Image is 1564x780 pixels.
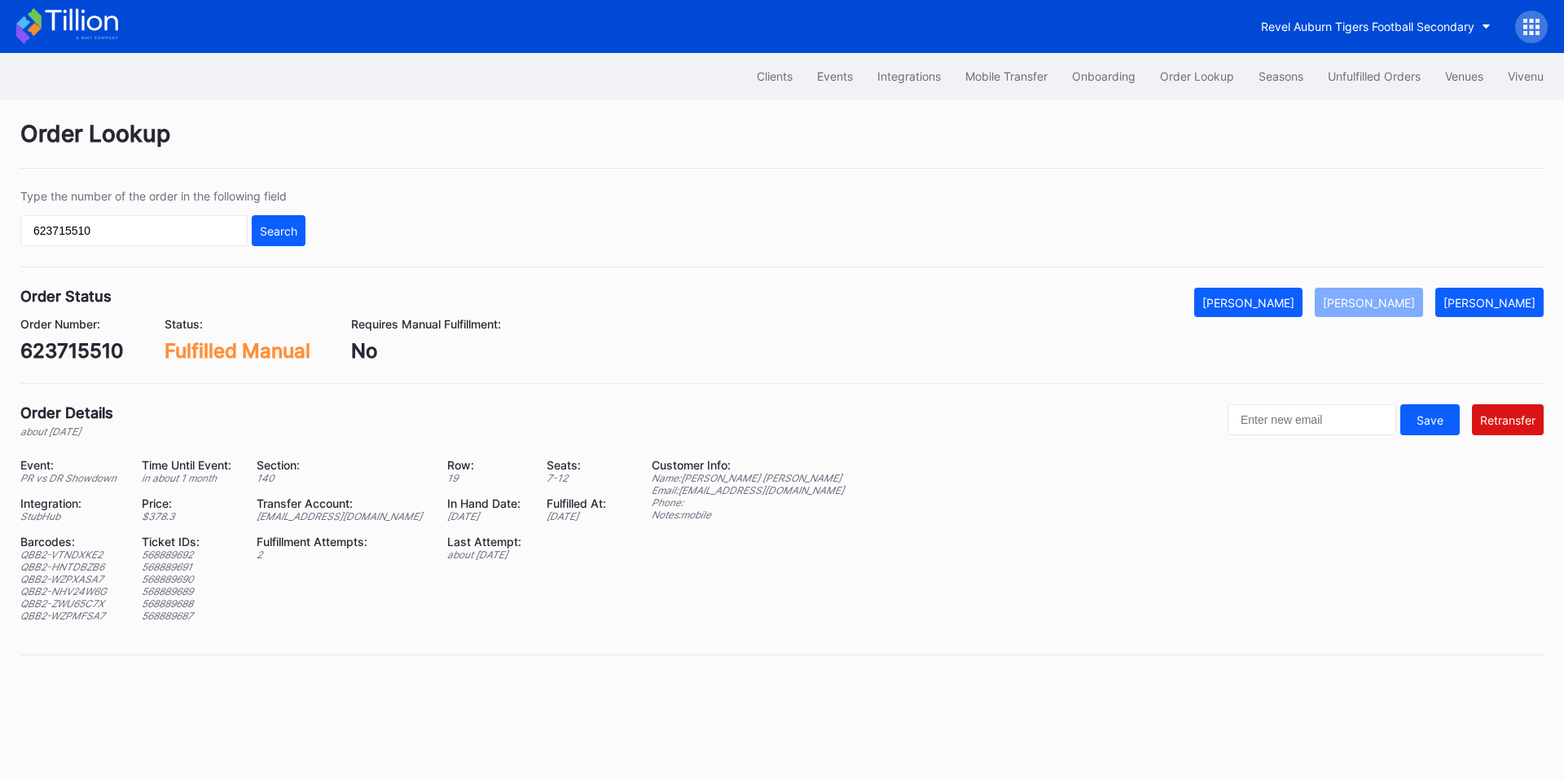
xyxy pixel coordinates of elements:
[20,610,121,622] div: QBB2-WZPMFSA7
[20,573,121,585] div: QBB2-WZPXASA7
[142,597,236,610] div: 568889688
[142,585,236,597] div: 568889689
[817,69,853,83] div: Events
[20,339,124,363] div: 623715510
[1246,61,1316,91] button: Seasons
[447,458,526,472] div: Row:
[447,549,526,561] div: about [DATE]
[1072,69,1136,83] div: Onboarding
[865,61,953,91] button: Integrations
[20,458,121,472] div: Event:
[142,496,236,510] div: Price:
[257,535,427,549] div: Fulfillment Attempts:
[142,535,236,549] div: Ticket IDs:
[20,317,124,331] div: Order Number:
[20,510,121,522] div: StubHub
[1417,413,1443,427] div: Save
[547,458,611,472] div: Seats:
[1316,61,1433,91] button: Unfulfilled Orders
[20,585,121,597] div: QBB2-NHV24W6G
[447,535,526,549] div: Last Attempt:
[547,496,611,510] div: Fulfilled At:
[142,561,236,573] div: 568889691
[165,317,310,331] div: Status:
[142,510,236,522] div: $ 378.3
[351,317,501,331] div: Requires Manual Fulfillment:
[1259,69,1303,83] div: Seasons
[757,69,793,83] div: Clients
[1160,69,1234,83] div: Order Lookup
[20,215,248,246] input: GT59662
[652,484,844,496] div: Email: [EMAIL_ADDRESS][DOMAIN_NAME]
[1228,404,1396,435] input: Enter new email
[257,496,427,510] div: Transfer Account:
[652,496,844,509] div: Phone:
[20,597,121,610] div: QBB2-ZWU65C7X
[1315,288,1423,317] button: [PERSON_NAME]
[447,496,526,510] div: In Hand Date:
[1249,11,1503,42] button: Revel Auburn Tigers Football Secondary
[1445,69,1483,83] div: Venues
[1472,404,1544,435] button: Retransfer
[142,573,236,585] div: 568889690
[1400,404,1460,435] button: Save
[257,549,427,561] div: 2
[805,61,865,91] button: Events
[447,472,526,484] div: 19
[1202,296,1294,310] div: [PERSON_NAME]
[142,610,236,622] div: 568889687
[1194,288,1303,317] button: [PERSON_NAME]
[547,510,611,522] div: [DATE]
[652,509,844,521] div: Notes: mobile
[142,472,236,484] div: in about 1 month
[20,425,113,438] div: about [DATE]
[260,224,297,238] div: Search
[142,458,236,472] div: Time Until Event:
[652,458,844,472] div: Customer Info:
[165,339,310,363] div: Fulfilled Manual
[1496,61,1556,91] button: Vivenu
[142,549,236,561] div: 568889692
[20,561,121,573] div: QBB2-HNTDBZB6
[447,510,526,522] div: [DATE]
[20,288,112,305] div: Order Status
[257,510,427,522] div: [EMAIL_ADDRESS][DOMAIN_NAME]
[1148,61,1246,91] button: Order Lookup
[20,549,121,561] div: QBB2-VTNDXKE2
[1328,69,1421,83] div: Unfulfilled Orders
[351,339,501,363] div: No
[965,69,1048,83] div: Mobile Transfer
[20,535,121,549] div: Barcodes:
[1323,296,1415,310] div: [PERSON_NAME]
[257,472,427,484] div: 140
[745,61,805,91] button: Clients
[1433,61,1496,91] button: Venues
[877,69,941,83] div: Integrations
[20,120,1544,169] div: Order Lookup
[652,472,844,484] div: Name: [PERSON_NAME] [PERSON_NAME]
[953,61,1060,91] button: Mobile Transfer
[257,458,427,472] div: Section:
[1435,288,1544,317] button: [PERSON_NAME]
[252,215,305,246] button: Search
[20,496,121,510] div: Integration:
[1480,413,1535,427] div: Retransfer
[20,404,113,421] div: Order Details
[547,472,611,484] div: 7 - 12
[20,189,305,203] div: Type the number of the order in the following field
[1060,61,1148,91] button: Onboarding
[20,472,121,484] div: PR vs DR Showdown
[1508,69,1544,83] div: Vivenu
[1261,20,1474,33] div: Revel Auburn Tigers Football Secondary
[1443,296,1535,310] div: [PERSON_NAME]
